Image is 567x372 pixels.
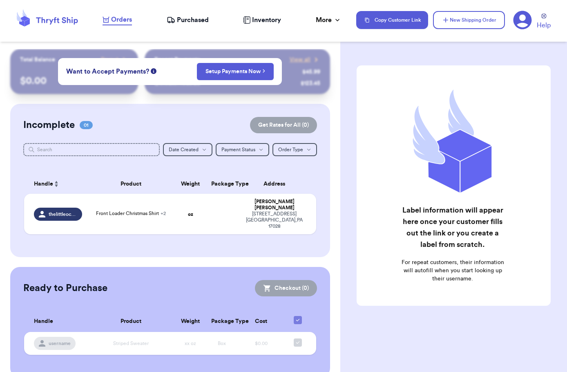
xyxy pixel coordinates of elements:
[167,15,209,25] a: Purchased
[206,311,238,332] th: Package Type
[66,67,149,76] span: Want to Accept Payments?
[433,11,505,29] button: New Shipping Order
[255,280,317,296] button: Checkout (0)
[175,311,206,332] th: Weight
[290,56,320,64] a: View all
[399,204,507,250] h2: Label information will appear here once your customer fills out the link or you create a label fr...
[87,311,175,332] th: Product
[23,143,160,156] input: Search
[252,15,281,25] span: Inventory
[205,67,266,76] a: Setup Payments Now
[399,258,507,283] p: For repeat customers, their information will autofill when you start looking up their username.
[96,211,166,216] span: Front Loader Christmas Shirt
[185,341,196,346] span: xx oz
[113,341,149,346] span: Striped Sweater
[238,174,316,194] th: Address
[221,147,255,152] span: Payment Status
[23,282,107,295] h2: Ready to Purchase
[537,13,551,30] a: Help
[206,174,238,194] th: Package Type
[216,143,269,156] button: Payment Status
[154,56,200,64] p: Recent Payments
[20,56,55,64] p: Total Balance
[278,147,303,152] span: Order Type
[101,56,128,64] a: Payout
[243,15,281,25] a: Inventory
[188,212,193,217] strong: oz
[218,341,226,346] span: Box
[169,147,199,152] span: Date Created
[80,121,93,129] span: 01
[316,15,342,25] div: More
[49,340,71,347] span: username
[103,15,132,25] a: Orders
[175,174,206,194] th: Weight
[272,143,317,156] button: Order Type
[243,199,306,211] div: [PERSON_NAME] [PERSON_NAME]
[163,143,212,156] button: Date Created
[302,68,320,76] div: $ 45.99
[255,341,268,346] span: $0.00
[53,179,60,189] button: Sort ascending
[111,15,132,25] span: Orders
[23,119,75,132] h2: Incomplete
[197,63,274,80] button: Setup Payments Now
[356,11,428,29] button: Copy Customer Link
[250,117,317,133] button: Get Rates for All (0)
[101,56,118,64] span: Payout
[20,74,128,87] p: $ 0.00
[238,311,285,332] th: Cost
[290,56,310,64] span: View all
[243,211,306,229] div: [STREET_ADDRESS] [GEOGRAPHIC_DATA] , PA 17028
[34,180,53,188] span: Handle
[537,20,551,30] span: Help
[301,79,320,87] div: $ 123.45
[34,317,53,326] span: Handle
[87,174,175,194] th: Product
[177,15,209,25] span: Purchased
[161,211,166,216] span: + 2
[49,211,77,217] span: thelittleoceanbearshop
